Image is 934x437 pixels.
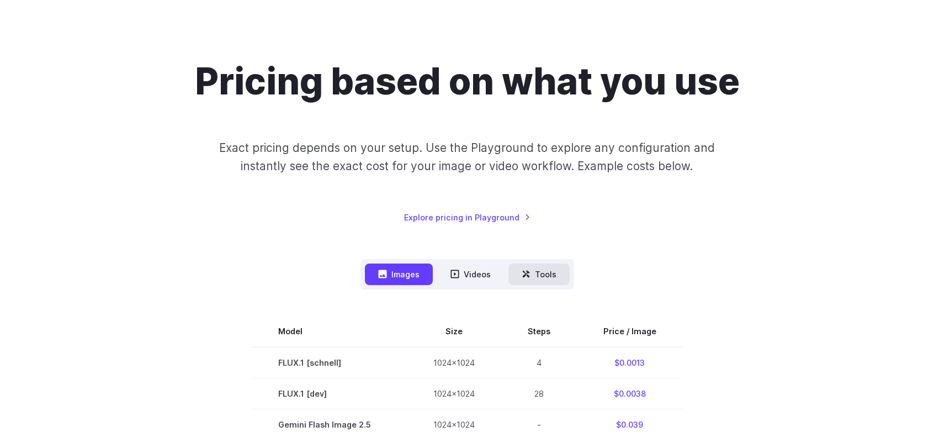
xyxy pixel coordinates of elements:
[501,316,577,347] th: Steps
[577,347,683,378] td: $0.0013
[252,378,407,409] td: FLUX.1 [dev]
[252,347,407,378] td: FLUX.1 [schnell]
[501,378,577,409] td: 28
[437,264,504,285] button: Videos
[404,211,530,224] a: Explore pricing in Playground
[577,316,683,347] th: Price / Image
[407,347,501,378] td: 1024x1024
[252,316,407,347] th: Model
[278,418,380,431] span: Gemini Flash Image 2.5
[198,139,736,176] p: Exact pricing depends on your setup. Use the Playground to explore any configuration and instantl...
[407,378,501,409] td: 1024x1024
[365,264,433,285] button: Images
[577,378,683,409] td: $0.0038
[508,264,570,285] button: Tools
[195,60,740,103] h1: Pricing based on what you use
[501,347,577,378] td: 4
[407,316,501,347] th: Size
